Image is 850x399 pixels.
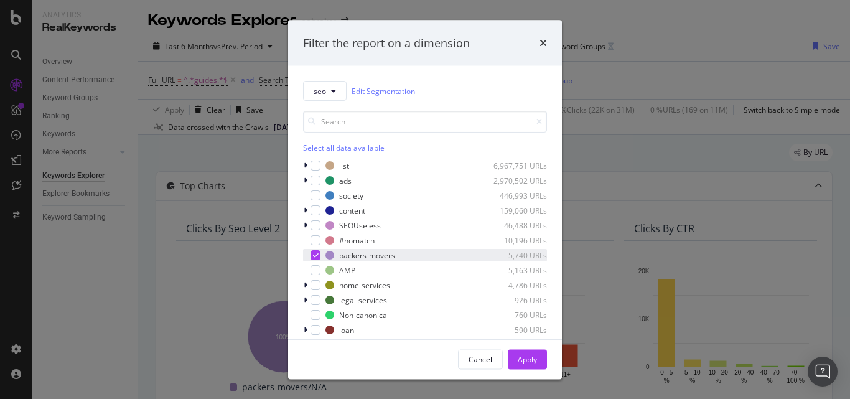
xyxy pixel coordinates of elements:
div: Filter the report on a dimension [303,35,470,51]
div: SEOUseless [339,220,381,230]
div: 760 URLs [486,309,547,320]
button: seo [303,81,347,101]
div: times [539,35,547,51]
div: 5,740 URLs [486,250,547,260]
input: Search [303,111,547,133]
div: 46,488 URLs [486,220,547,230]
div: 5,163 URLs [486,265,547,275]
div: modal [288,20,562,379]
div: Open Intercom Messenger [808,357,838,387]
div: ads [339,175,352,185]
div: 446,993 URLs [486,190,547,200]
div: content [339,205,365,215]
div: #nomatch [339,235,375,245]
div: AMP [339,265,355,275]
div: 6,967,751 URLs [486,160,547,171]
div: society [339,190,363,200]
div: Select all data available [303,143,547,153]
a: Edit Segmentation [352,84,415,97]
div: 590 URLs [486,324,547,335]
div: 4,786 URLs [486,279,547,290]
div: Apply [518,354,537,364]
span: seo [314,85,326,96]
div: loan [339,324,354,335]
div: Non-canonical [339,309,389,320]
button: Cancel [458,349,503,369]
div: home-services [339,279,390,290]
div: legal-services [339,294,387,305]
button: Apply [508,349,547,369]
div: list [339,160,349,171]
div: packers-movers [339,250,395,260]
div: 159,060 URLs [486,205,547,215]
div: 10,196 URLs [486,235,547,245]
div: Cancel [469,354,492,364]
div: 2,970,502 URLs [486,175,547,185]
div: 926 URLs [486,294,547,305]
